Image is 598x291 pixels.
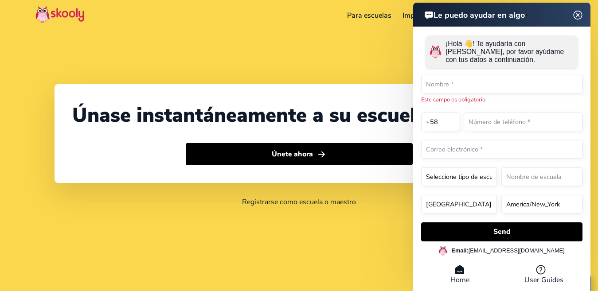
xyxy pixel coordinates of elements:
div: Únase instantáneamente a su escuela en Skooly [72,102,526,129]
button: Únete ahoraarrow forward outline [186,143,413,165]
a: Impartir un curso [397,8,464,23]
a: Registrarse como escuela o maestro [242,197,356,207]
ion-icon: arrow forward outline [317,150,326,159]
a: Para escuelas [341,8,397,23]
img: Skooly [35,6,84,23]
